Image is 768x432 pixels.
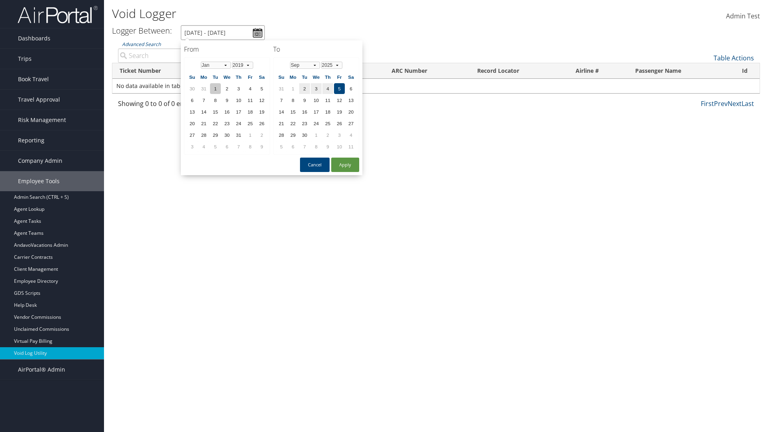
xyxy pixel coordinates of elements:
[334,141,345,152] td: 10
[384,63,470,79] th: ARC Number: activate to sort column ascending
[311,130,322,140] td: 1
[299,141,310,152] td: 7
[714,99,728,108] a: Prev
[288,130,298,140] td: 29
[187,106,198,117] td: 13
[18,69,49,89] span: Book Travel
[18,130,44,150] span: Reporting
[322,83,333,94] td: 4
[187,118,198,129] td: 20
[187,83,198,94] td: 30
[311,95,322,106] td: 10
[245,130,256,140] td: 1
[331,158,359,172] button: Apply
[245,106,256,117] td: 18
[276,141,287,152] td: 5
[210,106,221,117] td: 15
[18,171,60,191] span: Employee Tools
[288,83,298,94] td: 1
[742,99,754,108] a: Last
[233,72,244,82] th: Th
[222,141,232,152] td: 6
[222,118,232,129] td: 23
[112,79,760,93] td: No data available in table
[322,141,333,152] td: 9
[210,83,221,94] td: 1
[334,83,345,94] td: 5
[256,95,267,106] td: 12
[256,72,267,82] th: Sa
[346,141,356,152] td: 11
[334,95,345,106] td: 12
[299,72,310,82] th: Tu
[18,360,65,380] span: AirPortal® Admin
[256,106,267,117] td: 19
[198,106,209,117] td: 14
[346,95,356,106] td: 13
[470,63,568,79] th: Record Locator: activate to sort column ascending
[334,72,345,82] th: Fr
[273,45,359,54] h4: To
[276,106,287,117] td: 14
[118,99,268,112] div: Showing 0 to 0 of 0 entries
[18,110,66,130] span: Risk Management
[322,118,333,129] td: 25
[198,72,209,82] th: Mo
[288,141,298,152] td: 6
[256,130,267,140] td: 2
[346,118,356,129] td: 27
[256,83,267,94] td: 5
[210,118,221,129] td: 22
[288,106,298,117] td: 15
[245,83,256,94] td: 4
[18,151,62,171] span: Company Admin
[334,118,345,129] td: 26
[210,141,221,152] td: 5
[288,72,298,82] th: Mo
[311,72,322,82] th: We
[222,106,232,117] td: 16
[334,130,345,140] td: 3
[346,106,356,117] td: 20
[299,106,310,117] td: 16
[568,63,628,79] th: Airline #: activate to sort column ascending
[322,95,333,106] td: 11
[233,83,244,94] td: 3
[233,106,244,117] td: 17
[245,118,256,129] td: 25
[714,54,754,62] a: Table Actions
[245,141,256,152] td: 8
[701,99,714,108] a: First
[181,25,265,40] input: [DATE] - [DATE]
[210,72,221,82] th: Tu
[233,118,244,129] td: 24
[346,72,356,82] th: Sa
[122,41,161,48] a: Advanced Search
[198,95,209,106] td: 7
[276,95,287,106] td: 7
[210,95,221,106] td: 8
[276,118,287,129] td: 21
[233,95,244,106] td: 10
[628,63,735,79] th: Passenger Name: activate to sort column ascending
[322,106,333,117] td: 18
[346,83,356,94] td: 6
[18,5,98,24] img: airportal-logo.png
[311,118,322,129] td: 24
[233,130,244,140] td: 31
[726,4,760,29] a: Admin Test
[187,95,198,106] td: 6
[112,63,209,79] th: Ticket Number: activate to sort column ascending
[210,130,221,140] td: 29
[311,83,322,94] td: 3
[18,28,50,48] span: Dashboards
[300,158,330,172] button: Cancel
[346,130,356,140] td: 4
[198,118,209,129] td: 21
[118,48,268,63] input: Advanced Search
[276,130,287,140] td: 28
[112,25,172,36] h3: Logger Between:
[726,12,760,20] span: Admin Test
[222,72,232,82] th: We
[187,141,198,152] td: 3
